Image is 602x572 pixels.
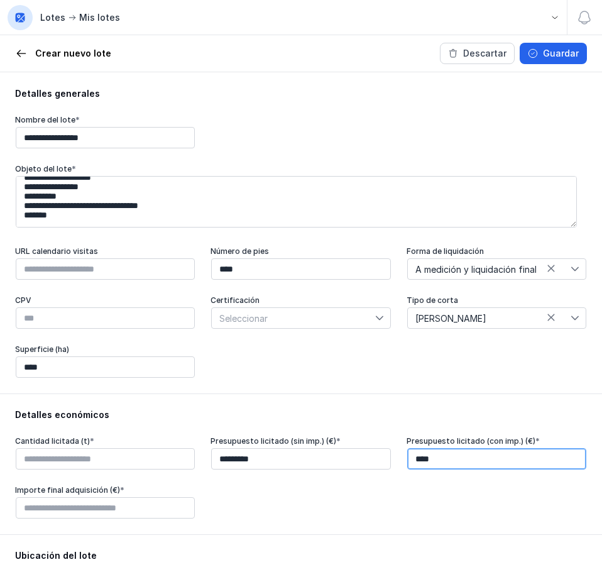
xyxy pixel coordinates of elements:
[15,87,587,100] div: Detalles generales
[407,295,587,305] div: Tipo de corta
[408,308,571,328] span: Clara
[79,11,120,24] div: Mis lotes
[463,47,506,60] div: Descartar
[211,436,391,446] div: Presupuesto licitado (sin imp.) (€)
[407,436,587,446] div: Presupuesto licitado (con imp.) (€)
[211,295,391,305] div: Certificación
[40,11,65,24] div: Lotes
[35,47,111,60] div: Crear nuevo lote
[15,295,195,305] div: CPV
[15,549,587,562] div: Ubicación del lote
[15,436,195,446] div: Cantidad licitada (t)
[15,164,587,174] div: Objeto del lote
[15,409,587,421] div: Detalles económicos
[408,259,571,279] span: A medición y liquidación final
[520,43,587,64] button: Guardar
[15,485,195,495] div: Importe final adquisición (€)
[543,47,579,60] div: Guardar
[15,246,195,256] div: URL calendario visitas
[15,344,195,355] div: Superficie (ha)
[211,246,391,256] div: Número de pies
[407,246,587,256] div: Forma de liquidación
[440,43,515,64] button: Descartar
[212,308,375,328] span: Seleccionar
[15,115,195,125] div: Nombre del lote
